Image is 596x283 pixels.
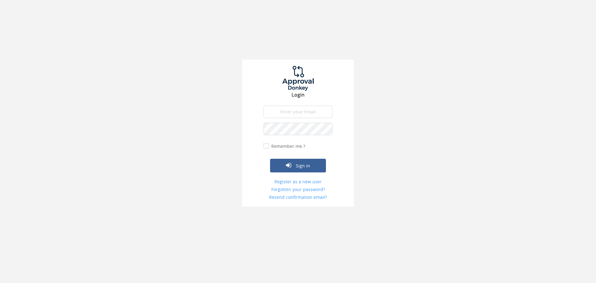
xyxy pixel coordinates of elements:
img: logo.png [275,66,321,91]
input: Enter your Email [264,106,332,118]
a: Register as a new user [264,179,332,185]
a: Resend confirmation email? [264,194,332,200]
a: Forgotten your password? [264,186,332,193]
h3: Login [242,92,354,98]
button: Sign in [270,159,326,172]
label: Remember me ? [270,143,305,149]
